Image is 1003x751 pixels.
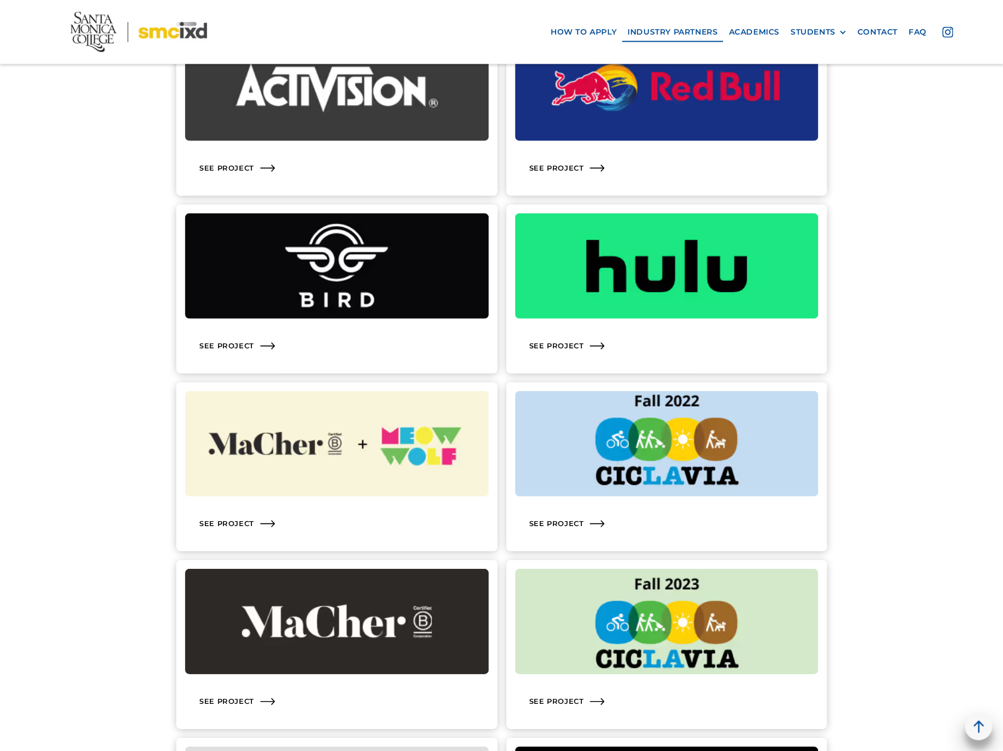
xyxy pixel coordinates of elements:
[506,382,827,551] a: See Project
[199,518,254,528] div: See Project
[199,163,254,173] div: See Project
[791,27,836,37] div: STUDENTS
[176,205,497,374] a: See Project
[506,205,827,374] a: See Project
[529,163,584,173] div: See Project
[185,213,489,319] img: The partner card for the collaboration with Bird scooters.
[723,22,785,42] a: Academics
[176,27,497,196] a: See Project
[791,27,847,37] div: STUDENTS
[506,560,827,729] a: See Project
[942,27,953,38] img: icon - instagram
[545,22,622,42] a: how to apply
[199,341,254,351] div: See Project
[176,560,497,729] a: See Project
[622,22,723,42] a: industry partners
[185,36,489,141] img: The Activision logo.
[529,518,584,528] div: See Project
[529,696,584,706] div: See Project
[176,382,497,551] a: See Project
[506,27,827,196] a: See Project
[529,341,584,351] div: See Project
[965,713,992,740] a: back to top
[851,22,903,42] a: contact
[903,22,932,42] a: faq
[199,696,254,706] div: See Project
[70,12,207,52] img: Santa Monica College - SMC IxD logo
